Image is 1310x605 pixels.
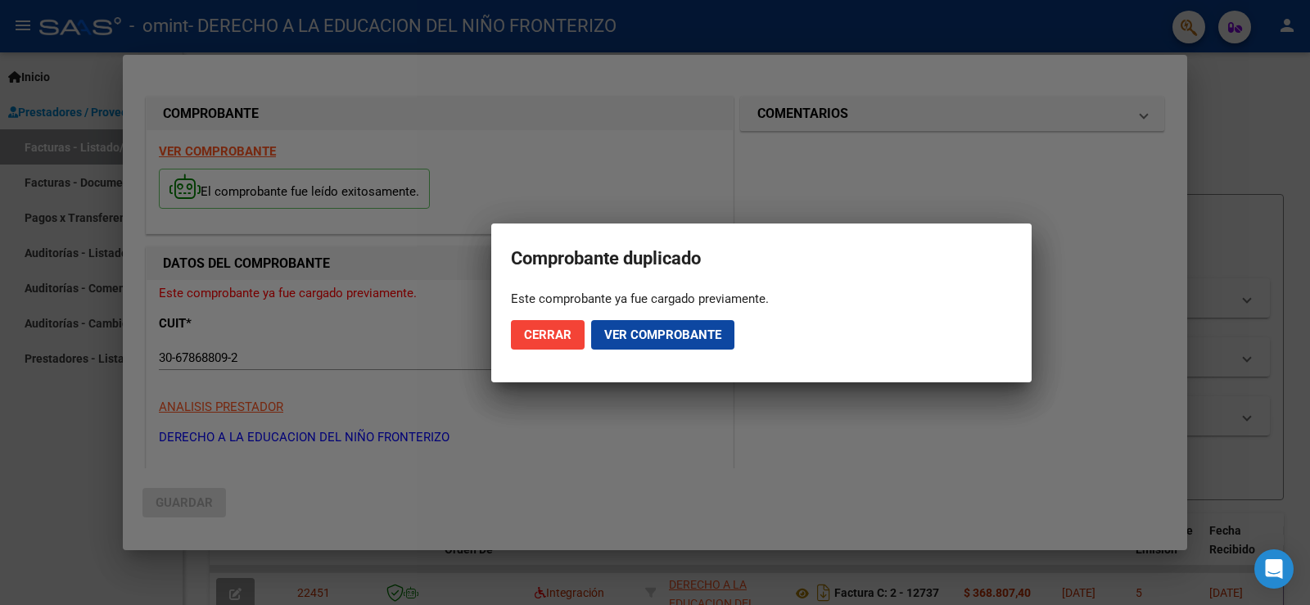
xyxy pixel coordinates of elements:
[511,291,1012,307] div: Este comprobante ya fue cargado previamente.
[604,327,721,342] span: Ver comprobante
[1254,549,1294,589] div: Open Intercom Messenger
[591,320,734,350] button: Ver comprobante
[511,320,585,350] button: Cerrar
[524,327,571,342] span: Cerrar
[511,243,1012,274] h2: Comprobante duplicado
